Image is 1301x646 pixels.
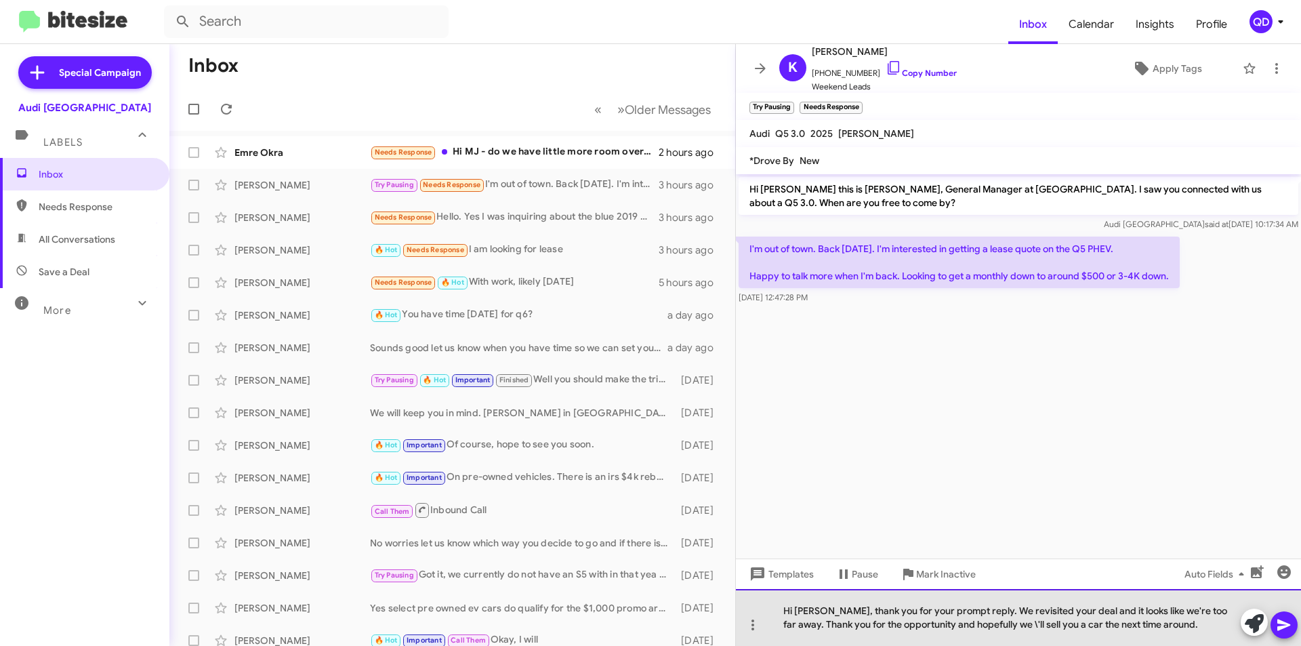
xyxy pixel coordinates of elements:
span: said at [1205,219,1228,229]
div: [PERSON_NAME] [234,406,370,420]
div: Hello. Yes I was inquiring about the blue 2019 model 3. I was speaking to [PERSON_NAME] and [PERS... [370,209,659,225]
span: More [43,304,71,317]
span: Save a Deal [39,265,89,279]
div: [DATE] [674,601,724,615]
div: QD [1250,10,1273,33]
a: Calendar [1058,5,1125,44]
span: 🔥 Hot [375,245,398,254]
span: Auto Fields [1184,562,1250,586]
span: Call Them [451,636,486,645]
div: Audi [GEOGRAPHIC_DATA] [18,101,151,115]
div: Sounds good let us know when you have time so we can set you an appointment. [370,341,667,355]
span: Templates [747,562,814,586]
div: [DATE] [674,439,724,452]
div: [PERSON_NAME] [234,569,370,582]
span: Needs Response [407,245,464,254]
span: Q5 3.0 [775,127,805,140]
a: Copy Number [886,68,957,78]
div: I am looking for lease [370,242,659,258]
span: Weekend Leads [812,80,957,94]
div: No worries let us know which way you decide to go and if there is anything we can do to help make... [370,536,674,550]
span: Finished [499,376,529,384]
a: Insights [1125,5,1185,44]
span: 🔥 Hot [375,473,398,482]
div: a day ago [667,308,724,322]
span: K [788,57,798,79]
span: Labels [43,136,83,148]
span: Try Pausing [375,180,414,189]
span: *Drove By [749,155,794,167]
span: Inbox [39,167,154,181]
button: Mark Inactive [889,562,987,586]
button: QD [1238,10,1286,33]
small: Try Pausing [749,102,794,114]
div: [PERSON_NAME] [234,601,370,615]
div: [PERSON_NAME] [234,374,370,387]
span: Audi [GEOGRAPHIC_DATA] [DATE] 10:17:34 AM [1104,219,1298,229]
div: On pre-owned vehicles. There is an irs $4k rebate for people who qualify. [370,470,674,485]
span: Needs Response [39,200,154,214]
span: Special Campaign [59,66,141,79]
div: [PERSON_NAME] [234,341,370,355]
div: [PERSON_NAME] [234,178,370,192]
span: Important [407,441,442,449]
div: Inbound Call [370,502,674,519]
div: [DATE] [674,504,724,517]
div: Of course, hope to see you soon. [370,437,674,453]
h1: Inbox [188,55,239,77]
p: I'm out of town. Back [DATE]. I'm interested in getting a lease quote on the Q5 PHEV. Happy to ta... [739,237,1180,288]
span: New [800,155,819,167]
div: 3 hours ago [659,211,724,224]
div: 5 hours ago [659,276,724,289]
a: Special Campaign [18,56,152,89]
span: [PERSON_NAME] [838,127,914,140]
a: Profile [1185,5,1238,44]
span: Important [407,636,442,645]
div: [PERSON_NAME] [234,504,370,517]
a: Inbox [1008,5,1058,44]
div: 2 hours ago [659,146,724,159]
span: Apply Tags [1153,56,1202,81]
span: Needs Response [423,180,480,189]
div: [DATE] [674,374,724,387]
div: Emre Okra [234,146,370,159]
div: [PERSON_NAME] [234,211,370,224]
button: Templates [736,562,825,586]
span: 🔥 Hot [375,636,398,645]
div: Hi [PERSON_NAME], thank you for your prompt reply. We revisited your deal and it looks like we're... [736,589,1301,646]
span: [DATE] 12:47:28 PM [739,292,808,302]
span: 2025 [810,127,833,140]
button: Pause [825,562,889,586]
span: Needs Response [375,278,432,287]
p: Hi [PERSON_NAME] this is [PERSON_NAME], General Manager at [GEOGRAPHIC_DATA]. I saw you connected... [739,177,1298,215]
span: Try Pausing [375,376,414,384]
div: [DATE] [674,406,724,420]
span: 🔥 Hot [375,441,398,449]
span: 🔥 Hot [441,278,464,287]
div: [DATE] [674,536,724,550]
div: [PERSON_NAME] [234,276,370,289]
span: Mark Inactive [916,562,976,586]
span: [PHONE_NUMBER] [812,60,957,80]
div: 3 hours ago [659,243,724,257]
div: I'm out of town. Back [DATE]. I'm interested in getting a lease quote on the Q5 PHEV. Happy to ta... [370,177,659,193]
span: » [617,101,625,118]
span: 🔥 Hot [423,376,446,384]
div: [DATE] [674,569,724,582]
div: We will keep you in mind. [PERSON_NAME] in [GEOGRAPHIC_DATA] service is one of the best and we ar... [370,406,674,420]
div: [PERSON_NAME] [234,471,370,485]
div: [PERSON_NAME] [234,243,370,257]
div: Hi MJ - do we have little more room over the last price? [370,144,659,160]
span: Important [455,376,491,384]
div: Yes select pre owned ev cars do qualify for the $1,000 promo are you able to come in this weekend? [370,601,674,615]
div: [DATE] [674,471,724,485]
div: You have time [DATE] for q6? [370,307,667,323]
div: a day ago [667,341,724,355]
div: [PERSON_NAME] [234,439,370,452]
span: Audi [749,127,770,140]
button: Apply Tags [1097,56,1236,81]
